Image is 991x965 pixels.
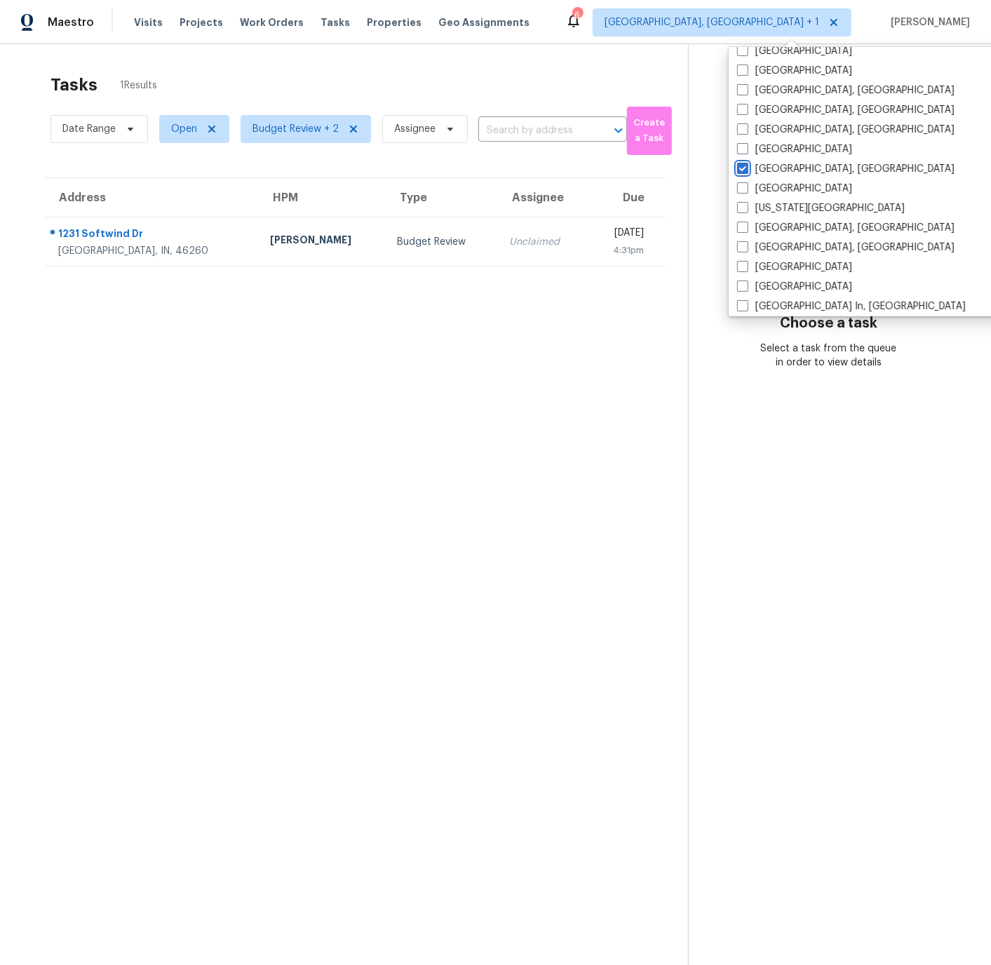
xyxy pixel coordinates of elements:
label: [GEOGRAPHIC_DATA], [GEOGRAPHIC_DATA] [737,123,955,137]
th: HPM [259,178,386,217]
div: 1231 Softwind Dr [58,227,248,244]
span: Geo Assignments [438,15,530,29]
label: [GEOGRAPHIC_DATA] [737,44,852,58]
label: [GEOGRAPHIC_DATA], [GEOGRAPHIC_DATA] [737,241,955,255]
label: [US_STATE][GEOGRAPHIC_DATA] [737,201,905,215]
span: Open [171,122,197,136]
th: Address [45,178,259,217]
span: Properties [367,15,422,29]
th: Assignee [498,178,587,217]
span: Maestro [48,15,94,29]
span: Budget Review + 2 [252,122,339,136]
label: [GEOGRAPHIC_DATA] [737,142,852,156]
label: [GEOGRAPHIC_DATA] [737,280,852,294]
label: [GEOGRAPHIC_DATA] [737,64,852,78]
div: Unclaimed [509,235,576,249]
label: [GEOGRAPHIC_DATA] [737,182,852,196]
div: [PERSON_NAME] [270,233,375,250]
label: [GEOGRAPHIC_DATA] In, [GEOGRAPHIC_DATA] [737,299,966,313]
div: 6 [572,8,582,22]
span: Work Orders [240,15,304,29]
div: Select a task from the queue in order to view details [759,342,899,370]
th: Due [587,178,666,217]
div: [DATE] [598,226,644,243]
div: 4:31pm [598,243,644,257]
label: [GEOGRAPHIC_DATA] [737,260,852,274]
input: Search by address [478,120,588,142]
h2: Tasks [50,78,97,92]
span: Create a Task [634,115,665,147]
button: Create a Task [627,107,672,155]
span: Date Range [62,122,116,136]
label: [GEOGRAPHIC_DATA], [GEOGRAPHIC_DATA] [737,83,955,97]
h3: Choose a task [780,316,877,330]
span: Assignee [394,122,436,136]
div: [GEOGRAPHIC_DATA], IN, 46260 [58,244,248,258]
span: Visits [134,15,163,29]
span: Projects [180,15,223,29]
button: Open [609,121,628,140]
label: [GEOGRAPHIC_DATA], [GEOGRAPHIC_DATA] [737,162,955,176]
span: 1 Results [120,79,157,93]
label: [GEOGRAPHIC_DATA], [GEOGRAPHIC_DATA] [737,221,955,235]
span: Tasks [321,18,350,27]
label: [GEOGRAPHIC_DATA], [GEOGRAPHIC_DATA] [737,103,955,117]
span: [GEOGRAPHIC_DATA], [GEOGRAPHIC_DATA] + 1 [605,15,819,29]
span: [PERSON_NAME] [885,15,970,29]
div: Budget Review [397,235,486,249]
th: Type [386,178,497,217]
